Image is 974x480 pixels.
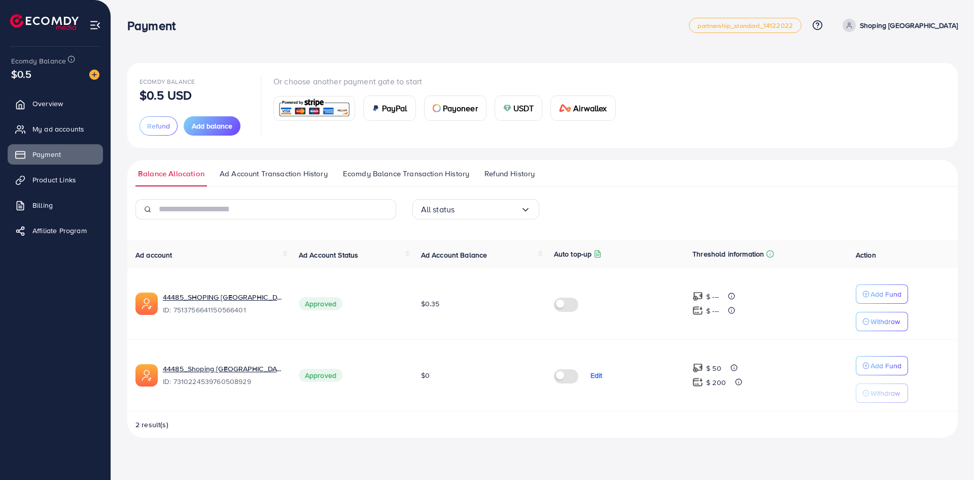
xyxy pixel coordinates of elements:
[8,220,103,241] a: Affiliate Program
[273,96,355,121] a: card
[484,168,535,179] span: Refund History
[443,102,478,114] span: Payoneer
[573,102,607,114] span: Airwallex
[192,121,232,131] span: Add balance
[163,292,283,302] a: 44485_SHOPING [GEOGRAPHIC_DATA] 2_1749432815955
[140,116,178,136] button: Refund
[871,315,900,328] p: Withdraw
[135,364,158,387] img: ic-ads-acc.e4c84228.svg
[220,168,328,179] span: Ad Account Transaction History
[363,95,416,121] a: cardPayPal
[147,121,170,131] span: Refund
[372,104,380,112] img: card
[871,288,901,300] p: Add Fund
[32,175,76,185] span: Product Links
[856,383,908,403] button: Withdraw
[554,248,592,260] p: Auto top-up
[89,70,99,80] img: image
[11,67,32,81] span: $0.5
[127,18,184,33] h3: Payment
[32,226,87,236] span: Affiliate Program
[495,95,543,121] a: cardUSDT
[421,370,430,380] span: $0
[871,387,900,399] p: Withdraw
[550,95,615,121] a: cardAirwallex
[590,369,603,381] p: Edit
[706,305,719,317] p: $ ---
[689,18,802,33] a: partnership_standard_14122022
[299,369,342,382] span: Approved
[140,89,192,101] p: $0.5 USD
[692,248,764,260] p: Threshold information
[163,364,283,374] a: 44485_Shoping [GEOGRAPHIC_DATA]
[871,360,901,372] p: Add Fund
[433,104,441,112] img: card
[424,95,486,121] a: cardPayoneer
[140,77,195,86] span: Ecomdy Balance
[421,202,455,217] span: All status
[692,291,703,302] img: top-up amount
[559,104,571,112] img: card
[503,104,511,112] img: card
[299,250,359,260] span: Ad Account Status
[32,124,84,134] span: My ad accounts
[135,420,168,430] span: 2 result(s)
[343,168,469,179] span: Ecomdy Balance Transaction History
[163,292,283,315] div: <span class='underline'>44485_SHOPING IRAQ 2_1749432815955</span></br>7513756641150566401
[382,102,407,114] span: PayPal
[8,170,103,190] a: Product Links
[692,305,703,316] img: top-up amount
[273,75,624,87] p: Or choose another payment gate to start
[706,291,719,303] p: $ ---
[8,195,103,215] a: Billing
[856,250,876,260] span: Action
[412,199,539,219] div: Search for option
[698,22,793,29] span: partnership_standard_14122022
[860,19,958,31] p: Shoping [GEOGRAPHIC_DATA]
[163,305,283,315] span: ID: 7513756641150566401
[856,356,908,375] button: Add Fund
[163,376,283,387] span: ID: 7310224539760508929
[856,284,908,304] button: Add Fund
[32,99,63,109] span: Overview
[32,149,61,159] span: Payment
[421,299,440,309] span: $0.35
[8,144,103,165] a: Payment
[11,56,66,66] span: Ecomdy Balance
[8,93,103,114] a: Overview
[163,364,283,387] div: <span class='underline'>44485_Shoping Iraq_1702044308267</span></br>7310224539760508929
[692,377,703,388] img: top-up amount
[138,168,204,179] span: Balance Allocation
[299,297,342,310] span: Approved
[10,14,79,30] img: logo
[931,434,966,472] iframe: Chat
[184,116,240,136] button: Add balance
[8,119,103,139] a: My ad accounts
[513,102,534,114] span: USDT
[421,250,488,260] span: Ad Account Balance
[692,363,703,373] img: top-up amount
[455,202,520,217] input: Search for option
[135,250,172,260] span: Ad account
[839,19,958,32] a: Shoping [GEOGRAPHIC_DATA]
[706,376,726,389] p: $ 200
[32,200,53,210] span: Billing
[135,293,158,315] img: ic-ads-acc.e4c84228.svg
[89,19,101,31] img: menu
[706,362,721,374] p: $ 50
[277,98,352,119] img: card
[856,312,908,331] button: Withdraw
